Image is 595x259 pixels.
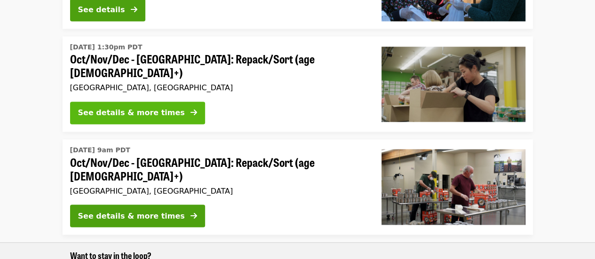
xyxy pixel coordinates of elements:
[190,211,197,220] i: arrow-right icon
[70,186,366,195] div: [GEOGRAPHIC_DATA], [GEOGRAPHIC_DATA]
[381,47,525,122] img: Oct/Nov/Dec - Portland: Repack/Sort (age 8+) organized by Oregon Food Bank
[70,145,130,155] time: [DATE] 9am PDT
[70,42,143,52] time: [DATE] 1:30pm PDT
[70,204,205,227] button: See details & more times
[78,210,185,221] div: See details & more times
[63,139,533,235] a: See details for "Oct/Nov/Dec - Portland: Repack/Sort (age 16+)"
[70,155,366,182] span: Oct/Nov/Dec - [GEOGRAPHIC_DATA]: Repack/Sort (age [DEMOGRAPHIC_DATA]+)
[70,83,366,92] div: [GEOGRAPHIC_DATA], [GEOGRAPHIC_DATA]
[70,102,205,124] button: See details & more times
[190,108,197,117] i: arrow-right icon
[131,5,137,14] i: arrow-right icon
[70,52,366,79] span: Oct/Nov/Dec - [GEOGRAPHIC_DATA]: Repack/Sort (age [DEMOGRAPHIC_DATA]+)
[381,149,525,224] img: Oct/Nov/Dec - Portland: Repack/Sort (age 16+) organized by Oregon Food Bank
[78,107,185,118] div: See details & more times
[63,36,533,132] a: See details for "Oct/Nov/Dec - Portland: Repack/Sort (age 8+)"
[78,4,125,16] div: See details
